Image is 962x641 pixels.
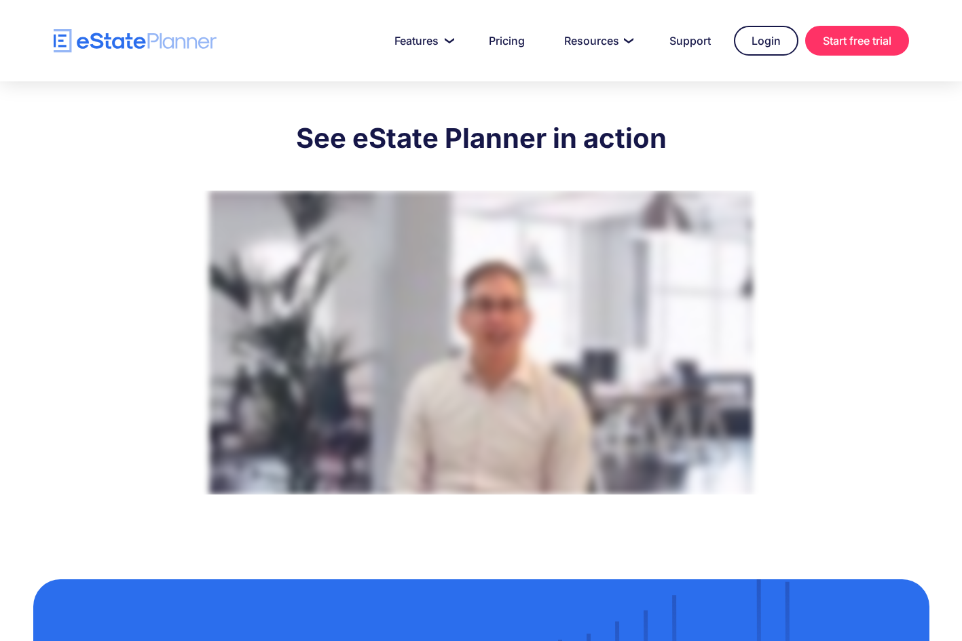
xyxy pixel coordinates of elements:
[734,26,798,56] a: Login
[548,27,646,54] a: Resources
[162,121,800,155] h2: See eState Planner in action
[805,26,909,56] a: Start free trial
[54,29,217,53] a: home
[378,27,466,54] a: Features
[473,27,541,54] a: Pricing
[653,27,727,54] a: Support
